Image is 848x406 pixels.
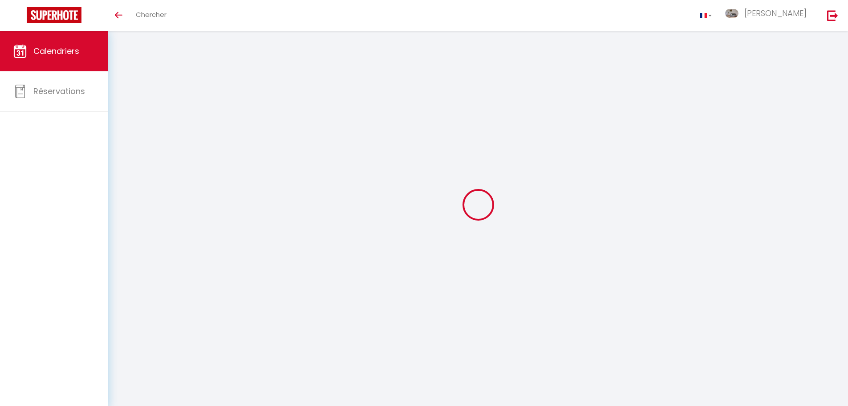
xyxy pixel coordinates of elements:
[744,8,807,19] span: [PERSON_NAME]
[136,10,166,19] span: Chercher
[27,7,81,23] img: Super Booking
[33,86,85,97] span: Réservations
[827,10,838,21] img: logout
[725,9,738,18] img: ...
[33,45,79,57] span: Calendriers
